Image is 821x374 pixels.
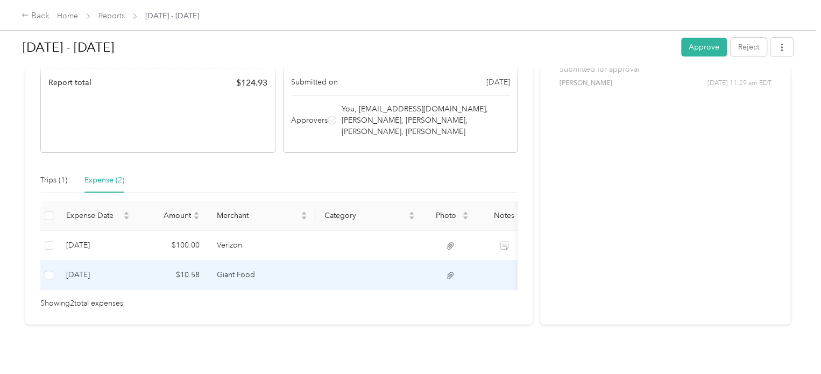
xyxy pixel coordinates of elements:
[423,201,477,231] th: Photo
[477,201,531,231] th: Notes
[40,298,123,309] span: Showing 2 total expenses
[23,34,674,60] h1: Aug 1 - 31, 2025
[208,260,316,290] td: Giant Food
[342,103,508,137] span: You, [EMAIL_ADDRESS][DOMAIN_NAME], [PERSON_NAME], [PERSON_NAME], [PERSON_NAME], [PERSON_NAME]
[681,38,727,57] button: Approve
[40,174,67,186] div: Trips (1)
[138,201,208,231] th: Amount
[408,210,415,216] span: caret-up
[123,215,130,221] span: caret-down
[217,211,299,220] span: Merchant
[48,77,91,88] span: Report total
[559,79,612,88] span: [PERSON_NAME]
[84,174,124,186] div: Expense (2)
[208,201,316,231] th: Merchant
[486,76,509,88] span: [DATE]
[193,210,200,216] span: caret-up
[707,79,772,88] span: [DATE] 11:29 am EDT
[432,211,460,220] span: Photo
[98,11,125,20] a: Reports
[58,260,138,290] td: 8-27-2025
[147,211,191,220] span: Amount
[22,10,49,23] div: Back
[462,210,469,216] span: caret-up
[316,201,423,231] th: Category
[138,260,208,290] td: $10.58
[58,201,138,231] th: Expense Date
[324,211,406,220] span: Category
[58,231,138,260] td: 8-27-2025
[123,210,130,216] span: caret-up
[462,215,469,221] span: caret-down
[138,231,208,260] td: $100.00
[301,210,307,216] span: caret-up
[66,211,121,220] span: Expense Date
[291,76,338,88] span: Submitted on
[236,76,267,89] span: $ 124.93
[761,314,821,374] iframe: Everlance-gr Chat Button Frame
[208,231,316,260] td: Verizon
[193,215,200,221] span: caret-down
[731,38,767,57] button: Reject
[145,10,199,22] span: [DATE] - [DATE]
[57,11,78,20] a: Home
[291,115,328,126] span: Approvers
[408,215,415,221] span: caret-down
[301,215,307,221] span: caret-down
